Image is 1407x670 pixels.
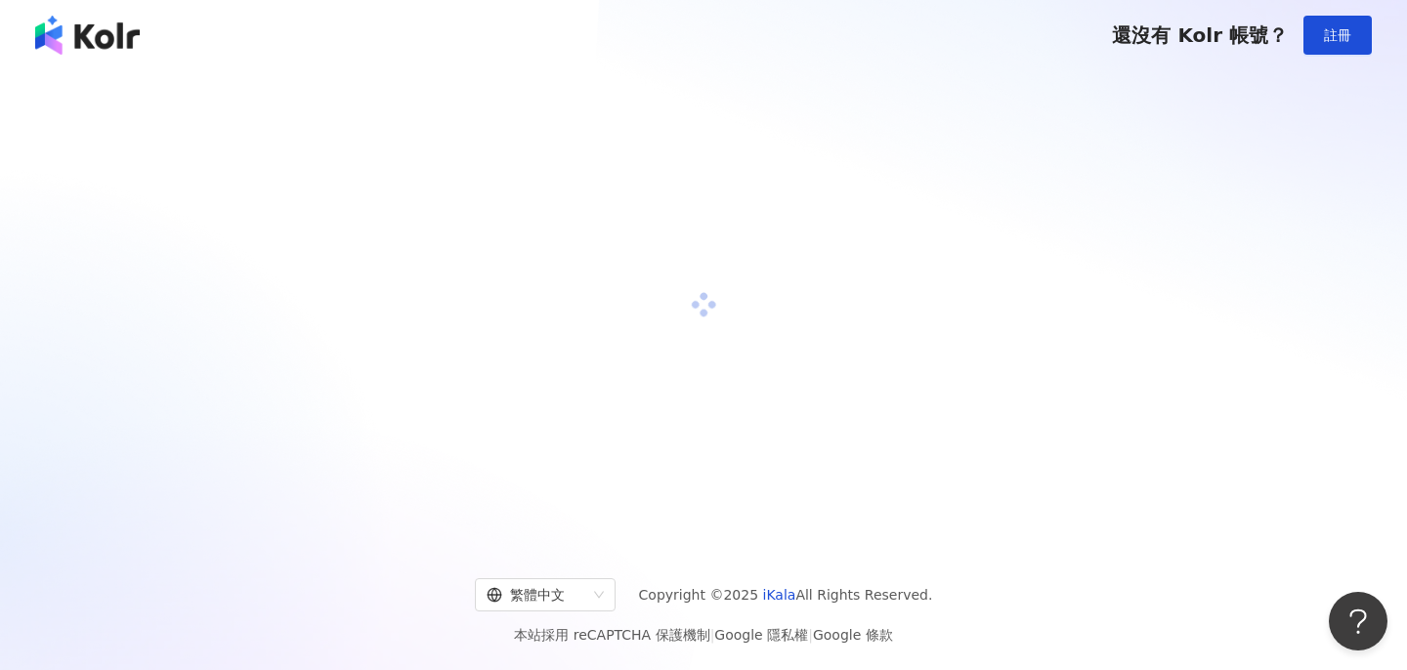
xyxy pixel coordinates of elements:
[1329,592,1387,650] iframe: Help Scout Beacon - Open
[1112,23,1288,47] span: 還沒有 Kolr 帳號？
[808,627,813,643] span: |
[1303,16,1372,55] button: 註冊
[1324,27,1351,43] span: 註冊
[35,16,140,55] img: logo
[710,627,715,643] span: |
[763,587,796,603] a: iKala
[714,627,808,643] a: Google 隱私權
[487,579,586,610] div: 繁體中文
[514,623,892,647] span: 本站採用 reCAPTCHA 保護機制
[813,627,893,643] a: Google 條款
[639,583,933,607] span: Copyright © 2025 All Rights Reserved.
